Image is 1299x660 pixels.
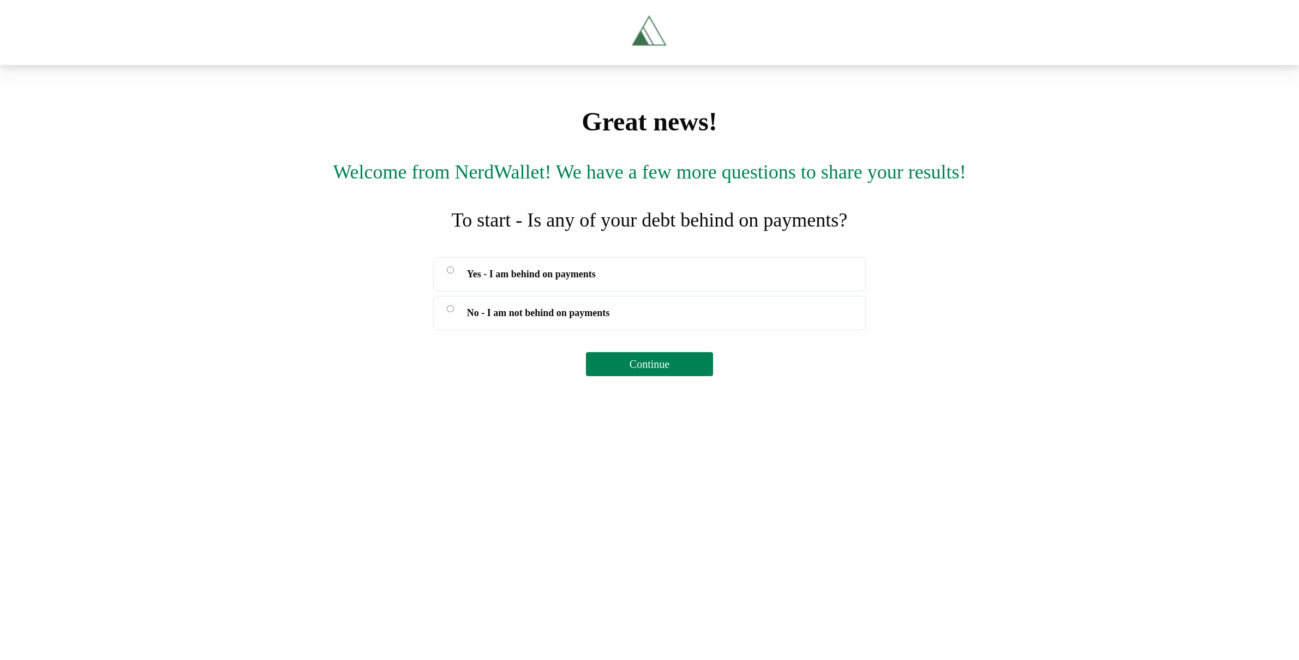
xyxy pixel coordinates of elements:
span: No - I am not behind on payments [467,305,610,320]
input: No - I am not behind on payments [447,305,454,312]
div: Welcome from NerdWallet! We have a few more questions to share your results! [325,161,974,183]
span: Continue [630,358,669,370]
img: Tryascend.com [625,9,674,56]
button: Continue [586,352,713,376]
a: Tryascend.com [577,9,723,56]
span: Yes - I am behind on payments [467,266,596,282]
input: Yes - I am behind on payments [447,266,454,273]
